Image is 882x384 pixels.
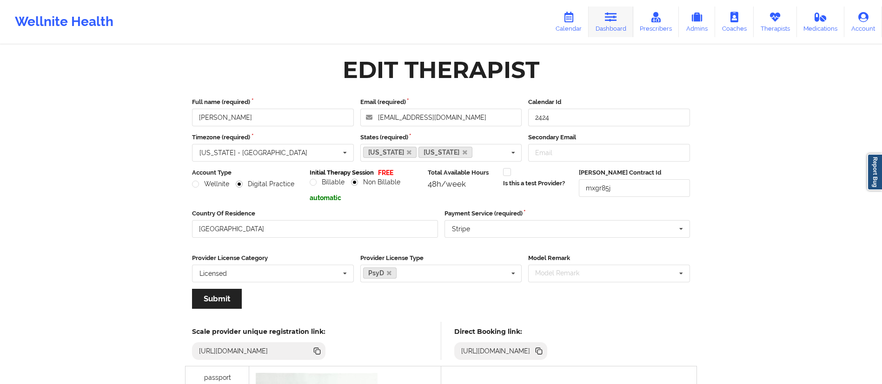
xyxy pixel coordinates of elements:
label: Secondary Email [528,133,690,142]
label: Non Billable [351,178,400,186]
div: [URL][DOMAIN_NAME] [458,346,534,356]
p: automatic [310,193,421,202]
label: Account Type [192,168,303,177]
div: [URL][DOMAIN_NAME] [195,346,272,356]
a: [US_STATE] [418,147,472,158]
label: Provider License Type [360,254,522,263]
label: Billable [310,178,345,186]
input: Calendar Id [528,109,690,126]
input: Deel Contract Id [579,179,690,197]
a: Medications [797,7,845,37]
label: Calendar Id [528,98,690,107]
a: Dashboard [589,7,633,37]
a: Account [844,7,882,37]
label: Model Remark [528,254,690,263]
label: [PERSON_NAME] Contract Id [579,168,690,177]
a: [US_STATE] [363,147,417,158]
input: Email address [360,109,522,126]
p: FREE [378,168,393,177]
button: Submit [192,289,242,309]
a: Admins [679,7,715,37]
label: Email (required) [360,98,522,107]
label: States (required) [360,133,522,142]
label: Full name (required) [192,98,354,107]
label: Wellnite [192,180,229,188]
label: Provider License Category [192,254,354,263]
a: Calendar [549,7,589,37]
div: Model Remark [533,268,593,279]
input: Full name [192,109,354,126]
label: Initial Therapy Session [310,168,374,177]
h5: Direct Booking link: [454,327,548,336]
a: PsyD [363,267,397,279]
label: Digital Practice [236,180,294,188]
div: [US_STATE] - [GEOGRAPHIC_DATA] [199,150,307,156]
div: Licensed [199,270,227,277]
h5: Scale provider unique registration link: [192,327,325,336]
label: Total Available Hours [428,168,497,177]
a: Report Bug [867,154,882,190]
label: Is this a test Provider? [503,179,565,188]
div: Edit Therapist [343,55,539,85]
div: 48h/week [428,179,497,189]
a: Coaches [715,7,754,37]
label: Payment Service (required) [444,209,690,218]
div: Stripe [452,226,470,232]
label: Timezone (required) [192,133,354,142]
a: Prescribers [633,7,679,37]
label: Country Of Residence [192,209,438,218]
a: Therapists [754,7,797,37]
input: Email [528,144,690,162]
